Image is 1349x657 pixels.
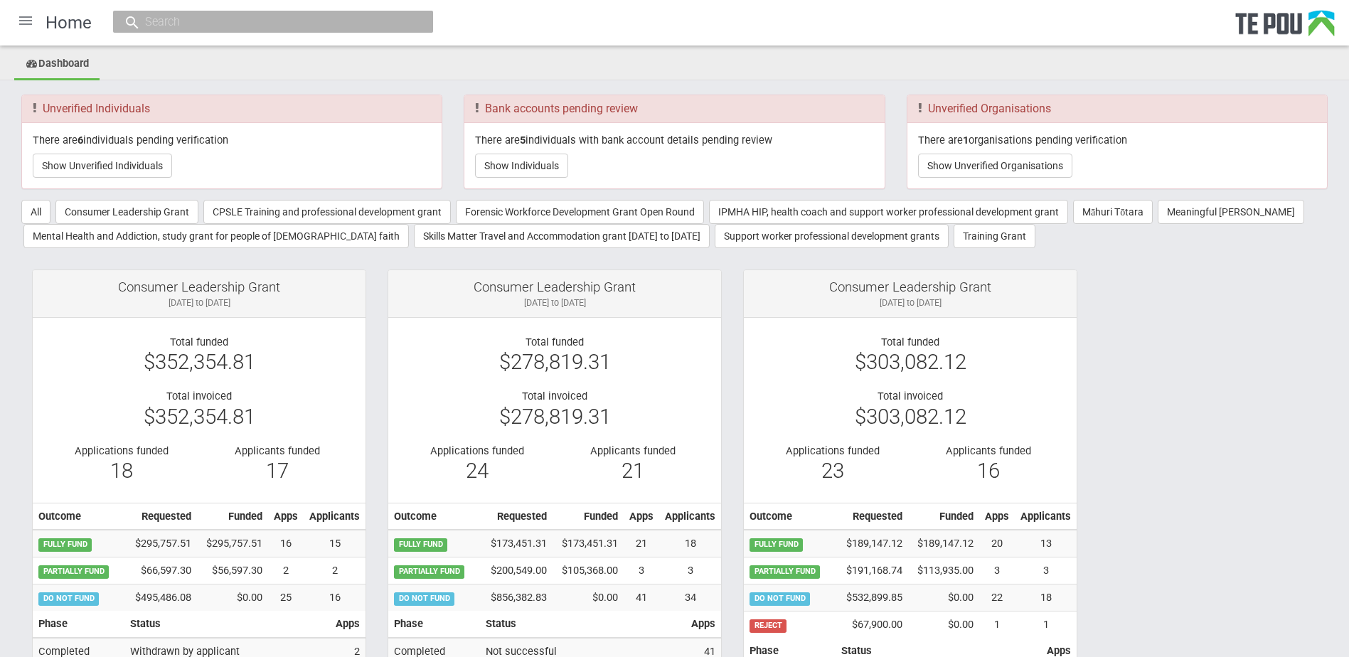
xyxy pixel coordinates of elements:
[43,356,355,368] div: $352,354.81
[755,297,1066,309] div: [DATE] to [DATE]
[210,464,344,477] div: 17
[43,297,355,309] div: [DATE] to [DATE]
[124,611,330,638] th: Status
[388,503,479,530] th: Outcome
[750,592,810,605] span: DO NOT FUND
[210,444,344,457] div: Applicants funded
[979,530,1015,557] td: 20
[197,503,268,530] th: Funded
[979,584,1015,611] td: 22
[123,530,197,557] td: $295,757.51
[834,611,908,638] td: $67,900.00
[399,390,710,402] div: Total invoiced
[388,611,480,638] th: Phase
[520,134,526,146] b: 5
[197,530,268,557] td: $295,757.51
[14,49,100,80] a: Dashboard
[624,503,659,530] th: Apps
[659,584,721,611] td: 34
[43,390,355,402] div: Total invoiced
[33,611,124,638] th: Phase
[765,464,900,477] div: 23
[475,102,873,115] h3: Bank accounts pending review
[553,503,624,530] th: Funded
[659,503,721,530] th: Applicants
[399,410,710,423] div: $278,819.31
[908,530,979,557] td: $189,147.12
[1158,200,1304,224] button: Meaningful [PERSON_NAME]
[38,538,92,551] span: FULLY FUND
[750,619,787,632] span: REJECT
[908,611,979,638] td: $0.00
[1073,200,1153,224] button: Māhuri Tōtara
[1015,530,1077,557] td: 13
[479,557,553,584] td: $200,549.00
[394,592,454,605] span: DO NOT FUND
[304,557,366,584] td: 2
[399,356,710,368] div: $278,819.31
[33,154,172,178] button: Show Unverified Individuals
[475,154,568,178] button: Show Individuals
[908,503,979,530] th: Funded
[399,336,710,348] div: Total funded
[410,464,544,477] div: 24
[54,444,188,457] div: Applications funded
[399,281,710,294] div: Consumer Leadership Grant
[268,584,304,611] td: 25
[755,390,1066,402] div: Total invoiced
[553,584,624,611] td: $0.00
[553,557,624,584] td: $105,368.00
[268,530,304,557] td: 16
[123,557,197,584] td: $66,597.30
[565,444,700,457] div: Applicants funded
[908,557,979,584] td: $113,935.00
[624,530,659,557] td: 21
[43,281,355,294] div: Consumer Leadership Grant
[141,14,391,29] input: Search
[33,134,431,146] p: There are individuals pending verification
[78,134,83,146] b: 6
[750,538,803,551] span: FULLY FUND
[908,584,979,611] td: $0.00
[834,503,908,530] th: Requested
[410,444,544,457] div: Applications funded
[55,200,198,224] button: Consumer Leadership Grant
[304,530,366,557] td: 15
[268,557,304,584] td: 2
[834,584,908,611] td: $532,899.85
[755,336,1066,348] div: Total funded
[755,410,1066,423] div: $303,082.12
[399,297,710,309] div: [DATE] to [DATE]
[54,464,188,477] div: 18
[479,530,553,557] td: $173,451.31
[979,611,1015,638] td: 1
[203,200,451,224] button: CPSLE Training and professional development grant
[755,281,1066,294] div: Consumer Leadership Grant
[659,557,721,584] td: 3
[43,336,355,348] div: Total funded
[553,530,624,557] td: $173,451.31
[715,224,949,248] button: Support worker professional development grants
[21,200,50,224] button: All
[834,530,908,557] td: $189,147.12
[480,611,686,638] th: Status
[744,503,834,530] th: Outcome
[197,557,268,584] td: $56,597.30
[1015,611,1077,638] td: 1
[394,538,447,551] span: FULLY FUND
[921,464,1055,477] div: 16
[394,565,464,578] span: PARTIALLY FUND
[479,584,553,611] td: $856,382.83
[918,102,1316,115] h3: Unverified Organisations
[1015,503,1077,530] th: Applicants
[765,444,900,457] div: Applications funded
[1015,584,1077,611] td: 18
[414,224,710,248] button: Skills Matter Travel and Accommodation grant [DATE] to [DATE]
[979,557,1015,584] td: 3
[304,584,366,611] td: 16
[921,444,1055,457] div: Applicants funded
[33,503,123,530] th: Outcome
[475,134,873,146] p: There are individuals with bank account details pending review
[750,565,820,578] span: PARTIALLY FUND
[123,584,197,611] td: $495,486.08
